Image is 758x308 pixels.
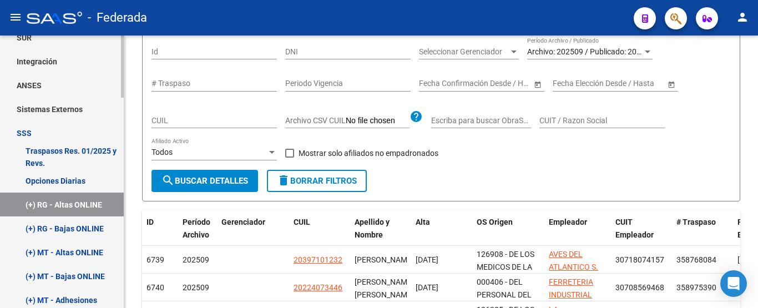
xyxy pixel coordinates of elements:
datatable-header-cell: Empleador [544,210,611,259]
span: 30718074157 [615,255,664,264]
span: 358768084 [676,255,716,264]
datatable-header-cell: Período Archivo [178,210,217,259]
span: 6740 [146,283,164,292]
span: 6739 [146,255,164,264]
span: Período Archivo [183,218,210,239]
div: Open Intercom Messenger [720,270,747,297]
span: Alta [416,218,430,226]
input: Fecha inicio [419,79,459,88]
span: [PERSON_NAME] [355,255,414,264]
span: 126908 - DE LOS MEDICOS DE LA CIUDAD DE [GEOGRAPHIC_DATA] [477,250,552,296]
mat-icon: delete [277,174,290,187]
span: Seleccionar Gerenciador [419,47,509,57]
span: 202509 [183,283,209,292]
span: CUIT Empleador [615,218,654,239]
mat-icon: help [410,110,423,123]
input: Fecha inicio [553,79,593,88]
span: 358975390 [676,283,716,292]
input: Fecha fin [603,79,657,88]
span: # Traspaso [676,218,716,226]
span: OS Origen [477,218,513,226]
div: [DATE] [416,281,468,294]
span: Archivo: 202509 / Publicado: 202508 [527,47,654,56]
span: Archivo CSV CUIL [285,116,346,125]
span: ID [146,218,154,226]
button: Open calendar [532,78,543,90]
span: AVES DEL ATLANTICO S. A. [549,250,598,284]
span: 202509 [183,255,209,264]
span: Todos [151,148,173,156]
span: - Federada [88,6,147,30]
datatable-header-cell: CUIL [289,210,350,259]
datatable-header-cell: CUIT Empleador [611,210,672,259]
datatable-header-cell: Alta [411,210,472,259]
input: Archivo CSV CUIL [346,116,410,126]
datatable-header-cell: OS Origen [472,210,544,259]
input: Fecha fin [469,79,523,88]
div: [DATE] [416,254,468,266]
span: Empleador [549,218,587,226]
button: Open calendar [665,78,677,90]
span: 20397101232 [294,255,342,264]
span: Apellido y Nombre [355,218,390,239]
span: 20224073446 [294,283,342,292]
span: 30708569468 [615,283,664,292]
span: CUIL [294,218,310,226]
span: Borrar Filtros [277,176,357,186]
mat-icon: search [161,174,175,187]
mat-icon: menu [9,11,22,24]
mat-icon: person [736,11,749,24]
datatable-header-cell: ID [142,210,178,259]
datatable-header-cell: Apellido y Nombre [350,210,411,259]
span: Mostrar solo afiliados no empadronados [299,147,438,160]
button: Buscar Detalles [151,170,258,192]
span: Buscar Detalles [161,176,248,186]
span: Gerenciador [221,218,265,226]
datatable-header-cell: # Traspaso [672,210,733,259]
button: Borrar Filtros [267,170,367,192]
datatable-header-cell: Gerenciador [217,210,289,259]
